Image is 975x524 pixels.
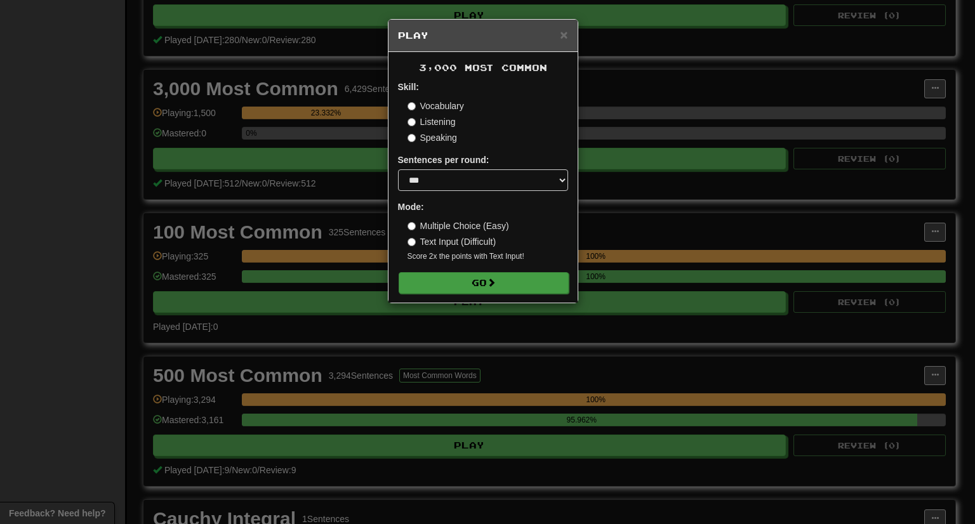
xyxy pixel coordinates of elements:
[560,28,567,41] button: Close
[408,100,464,112] label: Vocabulary
[419,62,547,73] span: 3,000 Most Common
[408,219,509,232] label: Multiple Choice (Easy)
[408,131,457,144] label: Speaking
[408,238,416,246] input: Text Input (Difficult)
[560,27,567,42] span: ×
[408,251,568,262] small: Score 2x the points with Text Input !
[408,118,416,126] input: Listening
[399,272,569,294] button: Go
[408,102,416,110] input: Vocabulary
[398,29,568,42] h5: Play
[398,154,489,166] label: Sentences per round:
[398,202,424,212] strong: Mode:
[408,134,416,142] input: Speaking
[408,222,416,230] input: Multiple Choice (Easy)
[408,235,496,248] label: Text Input (Difficult)
[408,115,456,128] label: Listening
[398,82,419,92] strong: Skill:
